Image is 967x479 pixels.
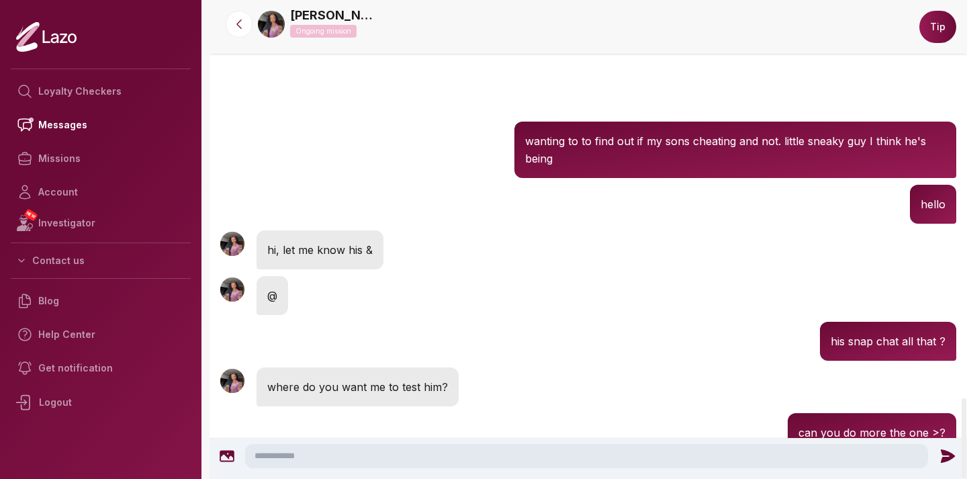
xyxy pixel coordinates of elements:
[11,108,191,142] a: Messages
[11,284,191,318] a: Blog
[267,241,373,259] p: hi, let me know his &
[11,142,191,175] a: Missions
[11,175,191,209] a: Account
[921,195,946,213] p: hello
[831,333,946,350] p: his snap chat all that ?
[11,318,191,351] a: Help Center
[11,209,191,237] a: NEWInvestigator
[267,378,448,396] p: where do you want me to test him?
[919,11,956,43] button: Tip
[267,287,277,304] p: @
[11,351,191,385] a: Get notification
[220,232,244,256] img: User avatar
[290,25,357,38] p: Ongoing mission
[290,6,377,25] a: [PERSON_NAME]
[11,75,191,108] a: Loyalty Checkers
[11,249,191,273] button: Contact us
[24,208,38,222] span: NEW
[525,132,946,167] p: wanting to to find out if my sons cheating and not. little sneaky guy I think he's being
[220,277,244,302] img: User avatar
[798,424,946,441] p: can you do more the one >?
[11,385,191,420] div: Logout
[220,369,244,393] img: User avatar
[258,11,285,38] img: 4b0546d6-1fdc-485f-8419-658a292abdc7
